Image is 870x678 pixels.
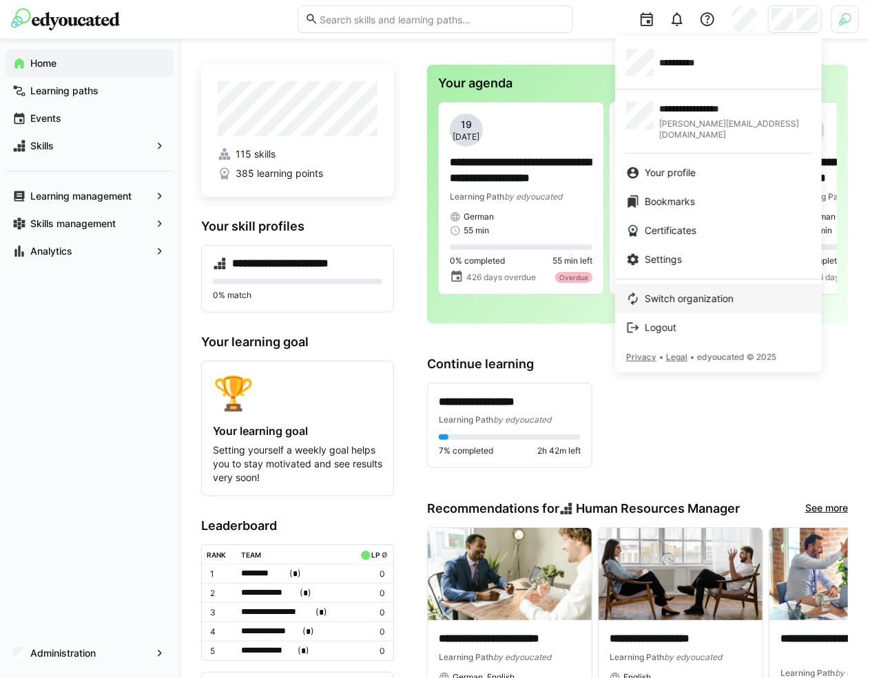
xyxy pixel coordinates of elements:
span: Logout [645,321,676,335]
span: Certificates [645,224,696,237]
span: [PERSON_NAME][EMAIL_ADDRESS][DOMAIN_NAME] [659,118,811,140]
span: Legal [666,352,687,362]
span: • [659,352,663,362]
span: • [690,352,694,362]
span: Switch organization [645,292,734,306]
span: Settings [645,253,682,266]
span: Your profile [645,166,696,180]
span: Bookmarks [645,195,695,209]
span: Privacy [626,352,656,362]
span: edyoucated © 2025 [697,352,776,362]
